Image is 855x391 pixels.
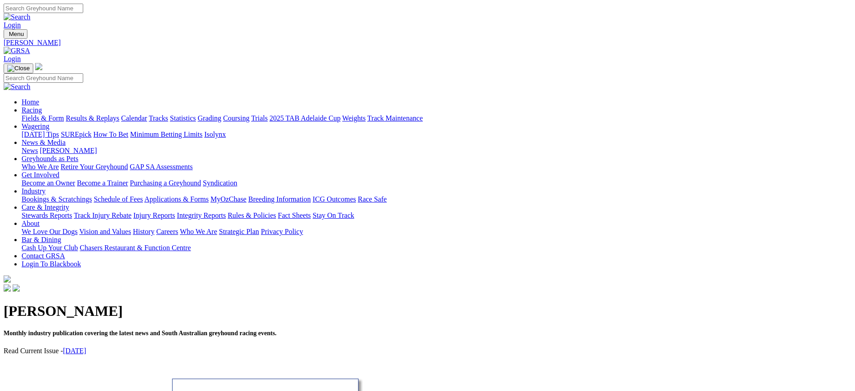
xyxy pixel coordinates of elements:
[22,195,851,203] div: Industry
[130,179,201,187] a: Purchasing a Greyhound
[4,275,11,283] img: logo-grsa-white.png
[22,228,851,236] div: About
[22,179,75,187] a: Become an Owner
[4,29,27,39] button: Toggle navigation
[261,228,303,235] a: Privacy Policy
[22,203,69,211] a: Care & Integrity
[278,211,311,219] a: Fact Sheets
[133,211,175,219] a: Injury Reports
[22,155,78,162] a: Greyhounds as Pets
[22,130,851,139] div: Wagering
[251,114,268,122] a: Trials
[61,163,128,171] a: Retire Your Greyhound
[22,163,851,171] div: Greyhounds as Pets
[35,63,42,70] img: logo-grsa-white.png
[77,179,128,187] a: Become a Trainer
[22,244,851,252] div: Bar & Dining
[13,284,20,292] img: twitter.svg
[22,130,59,138] a: [DATE] Tips
[4,63,33,73] button: Toggle navigation
[130,130,202,138] a: Minimum Betting Limits
[22,139,66,146] a: News & Media
[22,163,59,171] a: Who We Are
[22,195,92,203] a: Bookings & Scratchings
[7,65,30,72] img: Close
[170,114,196,122] a: Statistics
[22,187,45,195] a: Industry
[79,228,131,235] a: Vision and Values
[130,163,193,171] a: GAP SA Assessments
[80,244,191,252] a: Chasers Restaurant & Function Centre
[4,47,30,55] img: GRSA
[4,4,83,13] input: Search
[22,147,38,154] a: News
[22,244,78,252] a: Cash Up Your Club
[228,211,276,219] a: Rules & Policies
[94,195,143,203] a: Schedule of Fees
[22,252,65,260] a: Contact GRSA
[180,228,217,235] a: Who We Are
[198,114,221,122] a: Grading
[4,13,31,21] img: Search
[22,122,49,130] a: Wagering
[367,114,423,122] a: Track Maintenance
[4,303,851,319] h1: [PERSON_NAME]
[210,195,246,203] a: MyOzChase
[133,228,154,235] a: History
[22,179,851,187] div: Get Involved
[22,106,42,114] a: Racing
[4,21,21,29] a: Login
[74,211,131,219] a: Track Injury Rebate
[4,55,21,63] a: Login
[204,130,226,138] a: Isolynx
[4,39,851,47] a: [PERSON_NAME]
[63,347,86,355] a: [DATE]
[94,130,129,138] a: How To Bet
[219,228,259,235] a: Strategic Plan
[22,147,851,155] div: News & Media
[22,98,39,106] a: Home
[342,114,366,122] a: Weights
[121,114,147,122] a: Calendar
[22,260,81,268] a: Login To Blackbook
[144,195,209,203] a: Applications & Forms
[4,83,31,91] img: Search
[9,31,24,37] span: Menu
[22,211,72,219] a: Stewards Reports
[313,195,356,203] a: ICG Outcomes
[40,147,97,154] a: [PERSON_NAME]
[269,114,340,122] a: 2025 TAB Adelaide Cup
[22,211,851,220] div: Care & Integrity
[61,130,91,138] a: SUREpick
[177,211,226,219] a: Integrity Reports
[22,171,59,179] a: Get Involved
[358,195,386,203] a: Race Safe
[22,220,40,227] a: About
[66,114,119,122] a: Results & Replays
[248,195,311,203] a: Breeding Information
[22,228,77,235] a: We Love Our Dogs
[203,179,237,187] a: Syndication
[4,330,277,337] span: Monthly industry publication covering the latest news and South Australian greyhound racing events.
[4,73,83,83] input: Search
[223,114,250,122] a: Coursing
[22,114,851,122] div: Racing
[313,211,354,219] a: Stay On Track
[22,236,61,243] a: Bar & Dining
[22,114,64,122] a: Fields & Form
[4,284,11,292] img: facebook.svg
[149,114,168,122] a: Tracks
[156,228,178,235] a: Careers
[4,347,851,355] p: Read Current Issue -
